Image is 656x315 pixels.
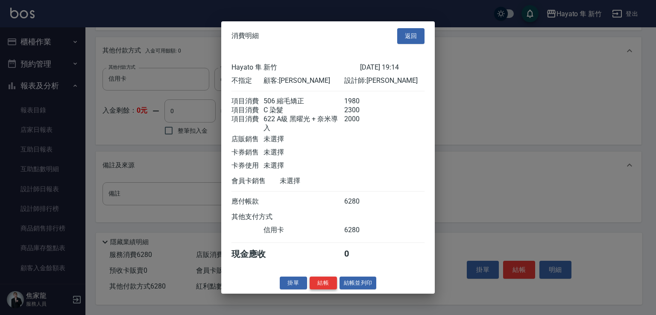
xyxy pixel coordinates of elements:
div: 1980 [344,96,376,105]
button: 掛單 [280,276,307,289]
div: 項目消費 [231,96,264,105]
div: 店販銷售 [231,134,264,143]
div: [DATE] 19:14 [360,63,425,72]
div: 卡券銷售 [231,148,264,157]
div: 顧客: [PERSON_NAME] [264,76,344,85]
span: 消費明細 [231,32,259,40]
div: 未選擇 [280,176,360,185]
div: 設計師: [PERSON_NAME] [344,76,425,85]
div: 未選擇 [264,148,344,157]
div: 未選擇 [264,134,344,143]
div: 506 縮毛矯正 [264,96,344,105]
div: 2000 [344,114,376,132]
div: 6280 [344,197,376,206]
div: 現金應收 [231,248,280,260]
div: 未選擇 [264,161,344,170]
button: 返回 [397,28,425,44]
button: 結帳並列印 [340,276,377,289]
div: 其他支付方式 [231,212,296,221]
div: 會員卡銷售 [231,176,280,185]
div: 項目消費 [231,114,264,132]
div: Hayato 隼 新竹 [231,63,360,72]
div: 622 A級 黑曜光 + 奈米導入 [264,114,344,132]
div: 6280 [344,225,376,234]
div: C 染髮 [264,105,344,114]
button: 結帳 [310,276,337,289]
div: 2300 [344,105,376,114]
div: 卡券使用 [231,161,264,170]
div: 0 [344,248,376,260]
div: 信用卡 [264,225,344,234]
div: 項目消費 [231,105,264,114]
div: 應付帳款 [231,197,264,206]
div: 不指定 [231,76,264,85]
